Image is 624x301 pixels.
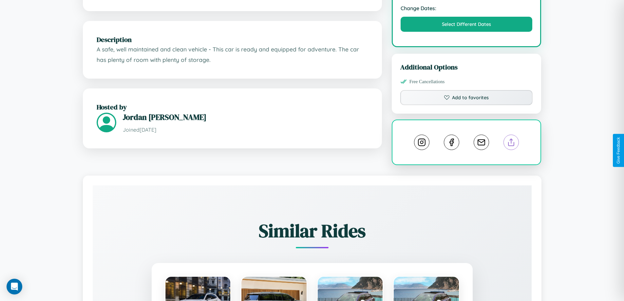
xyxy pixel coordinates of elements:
h2: Description [97,35,368,44]
button: Select Different Dates [401,17,533,32]
h3: Jordan [PERSON_NAME] [123,112,368,122]
h2: Similar Rides [116,218,509,243]
span: Free Cancellations [409,79,445,85]
h2: Hosted by [97,102,368,112]
p: Joined [DATE] [123,125,368,135]
div: Give Feedback [616,137,621,164]
h3: Additional Options [400,62,533,72]
strong: Change Dates: [401,5,533,11]
button: Add to favorites [400,90,533,105]
div: Open Intercom Messenger [7,279,22,294]
p: A safe, well maintained and clean vehicle - This car is ready and equipped for adventure. The car... [97,44,368,65]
